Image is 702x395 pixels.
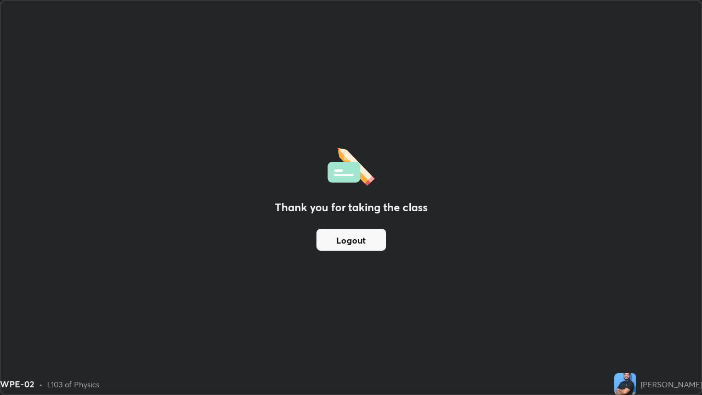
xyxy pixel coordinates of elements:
img: offlineFeedback.1438e8b3.svg [327,144,375,186]
div: L103 of Physics [47,379,99,390]
h2: Thank you for taking the class [275,199,428,216]
div: • [39,379,43,390]
img: f2301bd397bc4cf78b0e65b0791dc59c.jpg [614,373,636,395]
button: Logout [316,229,386,251]
div: [PERSON_NAME] [641,379,702,390]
